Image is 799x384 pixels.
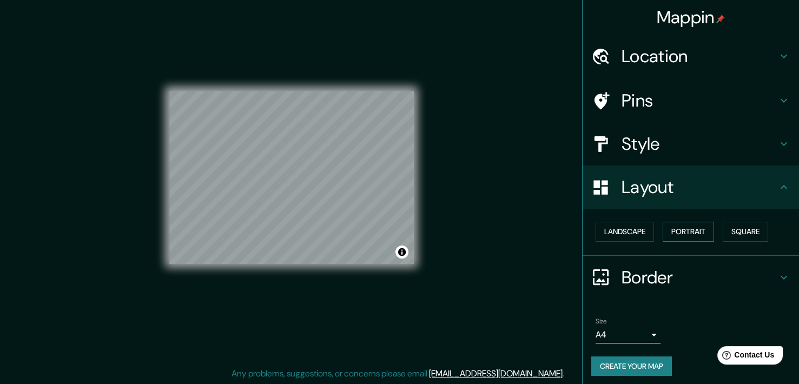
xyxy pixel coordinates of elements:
[622,133,777,155] h4: Style
[723,222,768,242] button: Square
[566,367,568,380] div: .
[596,222,654,242] button: Landscape
[657,6,725,28] h4: Mappin
[429,368,563,379] a: [EMAIL_ADDRESS][DOMAIN_NAME]
[591,356,672,376] button: Create your map
[703,342,787,372] iframe: Help widget launcher
[583,79,799,122] div: Pins
[622,267,777,288] h4: Border
[169,91,414,264] canvas: Map
[564,367,566,380] div: .
[716,15,725,23] img: pin-icon.png
[596,326,661,343] div: A4
[232,367,564,380] p: Any problems, suggestions, or concerns please email .
[663,222,714,242] button: Portrait
[596,316,607,326] label: Size
[583,122,799,165] div: Style
[622,90,777,111] h4: Pins
[583,165,799,209] div: Layout
[395,246,408,259] button: Toggle attribution
[583,256,799,299] div: Border
[622,45,777,67] h4: Location
[583,35,799,78] div: Location
[622,176,777,198] h4: Layout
